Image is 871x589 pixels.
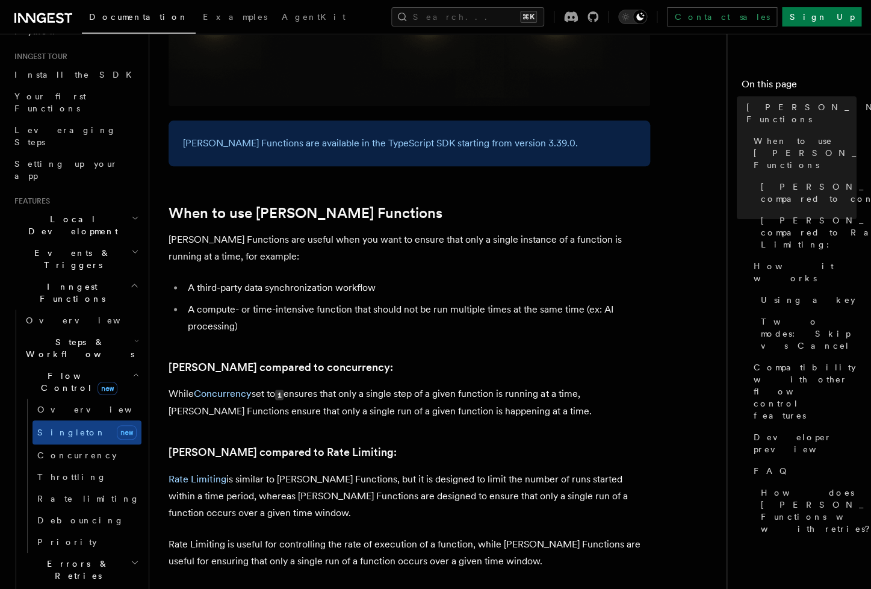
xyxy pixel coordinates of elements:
p: Rate Limiting is useful for controlling the rate of execution of a function, while [PERSON_NAME] ... [169,535,650,569]
a: [PERSON_NAME] compared to Rate Limiting: [169,444,397,461]
code: 1 [275,390,284,400]
span: How it works [754,260,857,284]
a: Your first Functions [10,86,141,119]
a: Concurrency [194,388,252,399]
span: Local Development [10,213,131,237]
span: Throttling [37,472,107,482]
a: Documentation [82,4,196,34]
a: Examples [196,4,274,33]
a: Using a key [756,289,857,311]
span: Compatibility with other flow control features [754,361,857,422]
span: Inngest Functions [10,281,130,305]
span: Events & Triggers [10,247,131,271]
a: How it works [749,255,857,289]
a: Rate limiting [33,488,141,510]
p: is similar to [PERSON_NAME] Functions, but it is designed to limit the number of runs started wit... [169,470,650,521]
a: Compatibility with other flow control features [749,357,857,426]
a: Throttling [33,466,141,488]
span: Setting up your app [14,159,118,181]
h4: On this page [742,77,857,96]
span: Using a key [761,294,855,306]
button: Local Development [10,208,141,242]
a: When to use [PERSON_NAME] Functions [169,205,442,222]
span: Two modes: Skip vs Cancel [761,316,857,352]
a: Rate Limiting [169,473,226,484]
a: Singletonnew [33,420,141,444]
span: Leveraging Steps [14,125,116,147]
a: Contact sales [667,7,777,26]
a: Setting up your app [10,153,141,187]
a: Install the SDK [10,64,141,86]
a: [PERSON_NAME] compared to concurrency: [169,359,393,376]
span: Your first Functions [14,92,86,113]
a: Sign Up [782,7,861,26]
span: Priority [37,537,97,547]
p: While set to ensures that only a single step of a given function is running at a time, [PERSON_NA... [169,385,650,420]
span: Features [10,196,50,206]
span: Singleton [37,428,106,437]
a: [PERSON_NAME] compared to Rate Limiting: [756,210,857,255]
a: How does [PERSON_NAME] Functions work with retries? [756,482,857,540]
span: Flow Control [21,370,132,394]
button: Flow Controlnew [21,365,141,399]
span: Steps & Workflows [21,336,134,360]
a: [PERSON_NAME] compared to concurrency: [756,176,857,210]
span: FAQ [754,465,793,477]
a: Priority [33,531,141,553]
a: Overview [33,399,141,420]
li: A third-party data synchronization workflow [184,279,650,296]
a: Two modes: Skip vs Cancel [756,311,857,357]
span: Rate limiting [37,494,140,503]
button: Events & Triggers [10,242,141,276]
button: Search...⌘K [391,7,544,26]
p: [PERSON_NAME] Functions are available in the TypeScript SDK starting from version 3.39.0. [183,135,636,152]
a: When to use [PERSON_NAME] Functions [749,130,857,176]
span: Inngest tour [10,52,67,61]
span: new [117,425,137,440]
p: [PERSON_NAME] Functions are useful when you want to ensure that only a single instance of a funct... [169,231,650,265]
span: Overview [26,316,150,325]
span: Developer preview [754,431,857,455]
span: Examples [203,12,267,22]
span: new [98,382,117,395]
a: Leveraging Steps [10,119,141,153]
a: Overview [21,310,141,331]
kbd: ⌘K [520,11,537,23]
a: [PERSON_NAME] Functions [742,96,857,130]
button: Toggle dark mode [618,10,647,24]
span: Debouncing [37,516,124,525]
button: Errors & Retries [21,553,141,587]
a: Concurrency [33,444,141,466]
span: Install the SDK [14,70,139,79]
span: Errors & Retries [21,558,131,582]
span: Documentation [89,12,188,22]
span: Concurrency [37,450,117,460]
a: Debouncing [33,510,141,531]
span: AgentKit [282,12,346,22]
li: A compute- or time-intensive function that should not be run multiple times at the same time (ex:... [184,301,650,335]
a: Developer preview [749,426,857,460]
button: Steps & Workflows [21,331,141,365]
div: Flow Controlnew [21,399,141,553]
button: Inngest Functions [10,276,141,310]
span: Overview [37,405,161,414]
a: AgentKit [274,4,353,33]
a: FAQ [749,460,857,482]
